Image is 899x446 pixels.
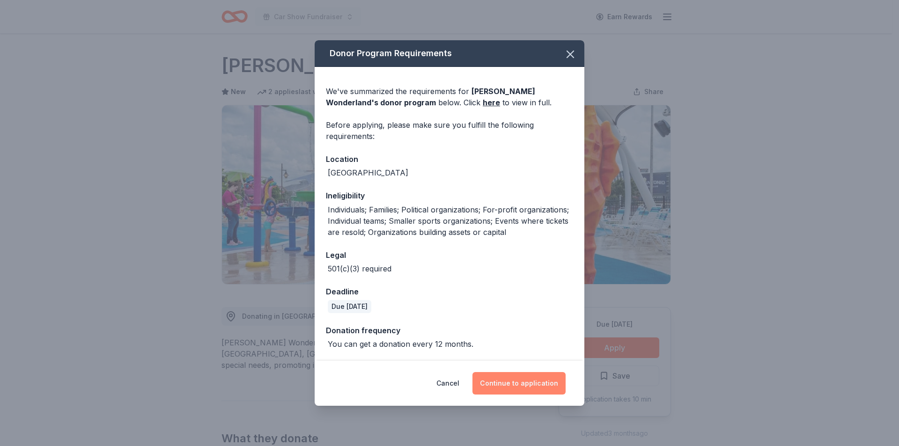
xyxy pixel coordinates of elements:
div: Donation frequency [326,324,573,336]
div: [GEOGRAPHIC_DATA] [328,167,408,178]
div: Before applying, please make sure you fulfill the following requirements: [326,119,573,142]
button: Cancel [436,372,459,395]
a: here [483,97,500,108]
div: You can get a donation every 12 months. [328,338,473,350]
div: Location [326,153,573,165]
div: Due [DATE] [328,300,371,313]
div: 501(c)(3) required [328,263,391,274]
div: Ineligibility [326,190,573,202]
div: We've summarized the requirements for below. Click to view in full. [326,86,573,108]
div: Individuals; Families; Political organizations; For-profit organizations; Individual teams; Small... [328,204,573,238]
div: Deadline [326,285,573,298]
button: Continue to application [472,372,566,395]
div: Donor Program Requirements [315,40,584,67]
div: Legal [326,249,573,261]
